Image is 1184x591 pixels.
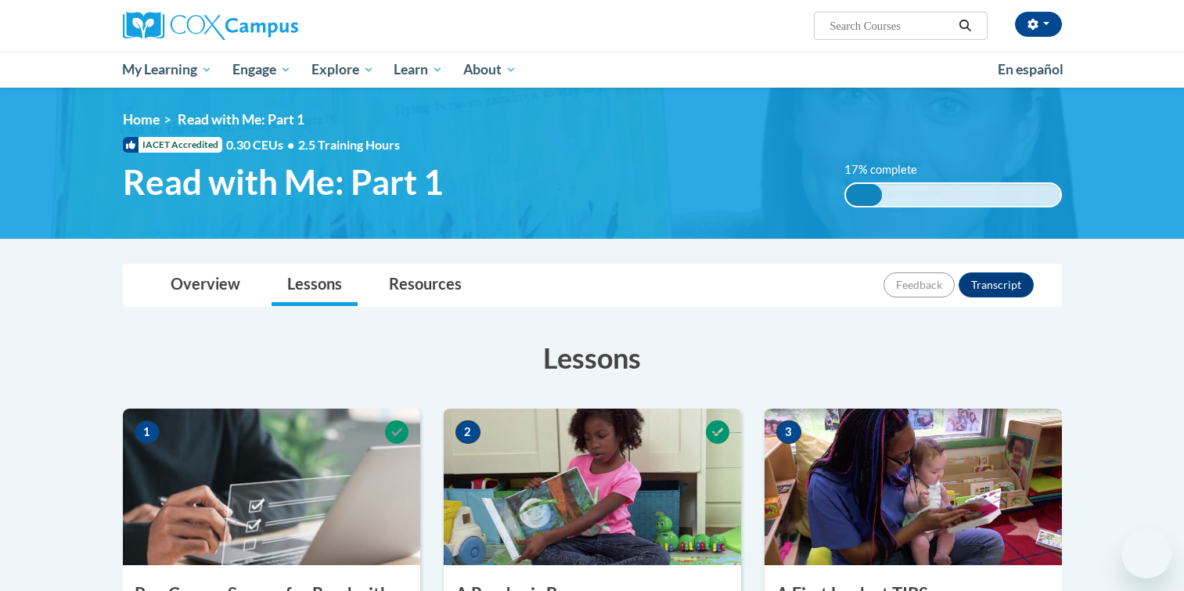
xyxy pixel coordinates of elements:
div: Main menu [99,52,1085,88]
span: 2.5 Training Hours [298,137,400,152]
button: Feedback [884,272,955,297]
input: Search Courses [828,16,953,35]
span: 3 [776,420,801,444]
img: Course Image [444,409,741,565]
a: Home [123,111,160,128]
img: Cox Campus [123,12,298,40]
span: My Learning [122,60,212,79]
a: Lessons [272,265,358,306]
a: Resources [373,265,477,306]
span: 2 [455,420,480,444]
button: Transcript [959,272,1034,297]
iframe: Button to launch messaging window [1121,528,1171,578]
span: • [287,137,294,152]
span: Read with Me: Part 1 [123,161,444,203]
h3: Lessons [123,338,1062,377]
a: Overview [155,265,256,306]
div: 17% complete [846,184,882,206]
a: En español [988,53,1074,86]
span: En español [998,61,1063,77]
a: My Learning [113,52,223,88]
span: Engage [232,60,291,79]
span: Explore [311,60,374,79]
button: Search [953,16,977,35]
a: Learn [383,52,453,88]
span: 1 [135,420,160,444]
button: Account Settings [1015,12,1062,37]
img: Course Image [123,409,420,565]
span: Learn [394,60,443,79]
span: 0.30 CEUs [226,136,298,153]
a: Explore [301,52,384,88]
span: About [463,60,516,79]
a: Engage [222,52,301,88]
a: Cox Campus [123,12,420,40]
span: Read with Me: Part 1 [178,111,304,128]
a: About [453,52,527,88]
span: IACET Accredited [123,137,222,153]
img: Course Image [765,409,1062,565]
label: 17% complete [844,161,934,178]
